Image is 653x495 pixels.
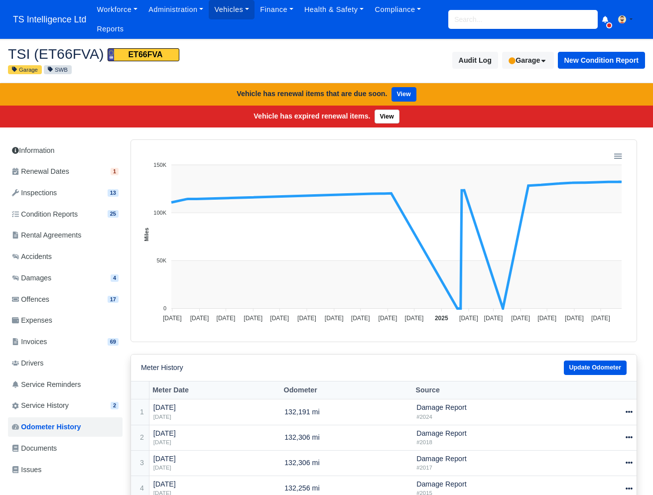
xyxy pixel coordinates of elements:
[156,257,166,263] tspan: 50K
[163,315,182,322] tspan: [DATE]
[8,332,123,352] a: Invoices 69
[8,396,123,415] a: Service History 2
[564,361,627,375] a: Update Odometer
[537,315,556,322] tspan: [DATE]
[8,460,123,480] a: Issues
[8,183,123,203] a: Inspections 13
[12,230,81,241] span: Rental Agreements
[325,315,344,322] tspan: [DATE]
[12,421,81,433] span: Odometer History
[153,414,171,420] small: [DATE]
[12,166,69,177] span: Renewal Dates
[163,305,166,311] tspan: 0
[416,439,432,445] small: #2018
[392,87,416,102] a: View
[452,52,498,69] button: Audit Log
[8,268,123,288] a: Damages 4
[475,380,653,495] iframe: Chat Widget
[153,162,166,168] tspan: 150K
[280,381,412,399] th: Odometer
[8,141,123,160] a: Information
[8,375,123,394] a: Service Reminders
[131,399,149,425] td: 1
[8,290,123,309] a: Offences 17
[153,210,166,216] tspan: 100K
[412,425,590,450] td: Damage Report
[12,379,81,390] span: Service Reminders
[375,110,399,124] a: View
[8,226,123,245] a: Rental Agreements
[416,465,432,471] small: #2017
[8,439,123,458] a: Documents
[280,450,412,476] td: 132,306 mi
[108,189,119,197] span: 13
[217,315,236,322] tspan: [DATE]
[44,65,72,74] small: SWB
[111,274,119,282] span: 4
[12,315,52,326] span: Expenses
[190,315,209,322] tspan: [DATE]
[12,187,57,199] span: Inspections
[108,338,119,346] span: 69
[379,315,397,322] tspan: [DATE]
[416,414,432,420] small: #2024
[412,399,590,425] td: Damage Report
[8,311,123,330] a: Expenses
[141,364,183,372] h6: Meter History
[149,381,280,399] th: Meter Date
[270,315,289,322] tspan: [DATE]
[149,425,280,450] td: [DATE]
[591,315,610,322] tspan: [DATE]
[613,151,622,159] div: Menu
[435,315,448,322] tspan: 2025
[280,399,412,425] td: 132,191 mi
[8,9,91,29] span: TS Intelligence Ltd
[153,465,171,471] small: [DATE]
[459,315,478,322] tspan: [DATE]
[484,315,503,322] tspan: [DATE]
[351,315,370,322] tspan: [DATE]
[502,52,554,69] button: Garage
[8,10,91,29] a: TS Intelligence Ltd
[8,65,42,74] small: Garage
[8,354,123,373] a: Drivers
[280,425,412,450] td: 132,306 mi
[131,425,149,450] td: 2
[8,205,123,224] a: Condition Reports 25
[108,296,119,303] span: 17
[12,336,47,348] span: Invoices
[8,162,123,181] a: Renewal Dates 1
[405,315,424,322] tspan: [DATE]
[12,358,43,369] span: Drivers
[149,450,280,476] td: [DATE]
[143,228,149,242] text: Miles
[565,315,584,322] tspan: [DATE]
[12,272,51,284] span: Damages
[511,315,530,322] tspan: [DATE]
[558,52,645,69] button: New Condition Report
[12,251,52,262] span: Accidents
[448,10,598,29] input: Search...
[111,168,119,175] span: 1
[297,315,316,322] tspan: [DATE]
[244,315,262,322] tspan: [DATE]
[12,294,49,305] span: Offences
[12,209,78,220] span: Condition Reports
[8,46,319,61] h2: TSI (ET66FVA)
[412,450,590,476] td: Damage Report
[8,247,123,266] a: Accidents
[8,417,123,437] a: Odometer History
[108,48,179,61] span: ET66FVA
[12,464,41,476] span: Issues
[412,381,590,399] th: Source
[153,439,171,445] small: [DATE]
[111,402,119,409] span: 2
[12,443,57,454] span: Documents
[149,399,280,425] td: [DATE]
[91,19,129,39] a: Reports
[108,210,119,218] span: 25
[12,400,69,411] span: Service History
[131,450,149,476] td: 3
